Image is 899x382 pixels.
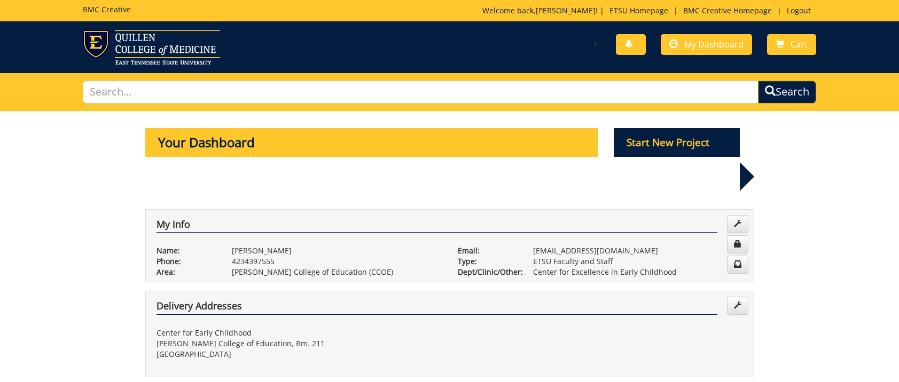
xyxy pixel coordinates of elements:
span: My Dashboard [684,38,744,50]
p: [PERSON_NAME] College of Education, Rm. 211 [157,338,442,349]
p: Start New Project [614,128,740,157]
a: Change Password [727,235,748,253]
h4: Delivery Addresses [157,301,717,315]
p: Type: [458,256,517,267]
p: Your Dashboard [145,128,598,157]
p: Phone: [157,256,216,267]
a: Edit Info [727,215,748,233]
a: Start New Project [614,138,740,148]
p: [PERSON_NAME] [232,245,442,256]
input: Search... [83,81,759,104]
h4: My Info [157,219,717,233]
p: Name: [157,245,216,256]
a: Change Communication Preferences [727,256,748,274]
button: Search [758,81,816,104]
p: Center for Excellence in Early Childhood [533,267,743,277]
h5: BMC Creative [83,5,131,13]
p: Center for Early Childhood [157,328,442,338]
p: Dept/Clinic/Other: [458,267,517,277]
p: [PERSON_NAME] College of Education (CCOE) [232,267,442,277]
p: Welcome back, ! | | | [482,5,816,16]
a: ETSU Homepage [604,5,674,15]
p: Area: [157,267,216,277]
a: [PERSON_NAME] [536,5,596,15]
p: [EMAIL_ADDRESS][DOMAIN_NAME] [533,245,743,256]
a: BMC Creative Homepage [678,5,777,15]
img: ETSU logo [83,30,220,65]
a: Logout [781,5,816,15]
a: Edit Addresses [727,297,748,315]
a: Cart [767,34,816,55]
span: Cart [791,38,808,50]
p: [GEOGRAPHIC_DATA] [157,349,442,360]
p: Email: [458,245,517,256]
p: 4234397555 [232,256,442,267]
a: My Dashboard [661,34,752,55]
p: ETSU Faculty and Staff [533,256,743,267]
